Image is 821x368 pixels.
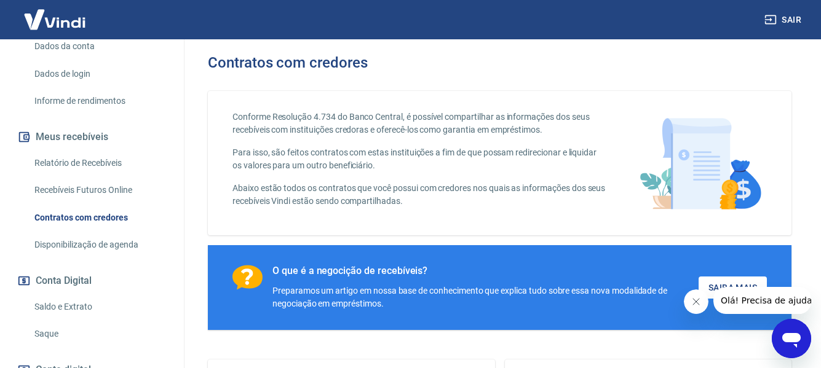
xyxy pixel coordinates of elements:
a: Saiba Mais [699,276,767,299]
iframe: Mensagem da empresa [713,287,811,314]
a: Contratos com credores [30,205,169,230]
a: Disponibilização de agenda [30,232,169,257]
p: Para isso, são feitos contratos com estas instituições a fim de que possam redirecionar e liquida... [232,146,606,172]
a: Saldo e Extrato [30,294,169,319]
a: Relatório de Recebíveis [30,151,169,176]
a: Recebíveis Futuros Online [30,178,169,203]
a: Dados da conta [30,34,169,59]
button: Conta Digital [15,267,169,294]
a: Dados de login [30,61,169,87]
button: Sair [762,9,806,31]
img: Ícone com um ponto de interrogação. [232,265,263,290]
h3: Contratos com credores [208,54,368,71]
a: Saque [30,321,169,346]
img: main-image.9f1869c469d712ad33ce.png [633,111,767,216]
div: O que é a negocição de recebíveis? [272,265,699,277]
span: Olá! Precisa de ajuda? [7,9,103,18]
iframe: Botão para abrir a janela de mensagens [772,319,811,358]
img: Vindi [15,1,95,38]
div: Preparamos um artigo em nossa base de conhecimento que explica tudo sobre essa nova modalidade de... [272,284,699,310]
button: Meus recebíveis [15,123,169,151]
iframe: Fechar mensagem [684,289,708,314]
p: Conforme Resolução 4.734 do Banco Central, é possível compartilhar as informações dos seus recebí... [232,111,606,136]
a: Informe de rendimentos [30,88,169,114]
p: Abaixo estão todos os contratos que você possui com credores nos quais as informações dos seus re... [232,182,606,208]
